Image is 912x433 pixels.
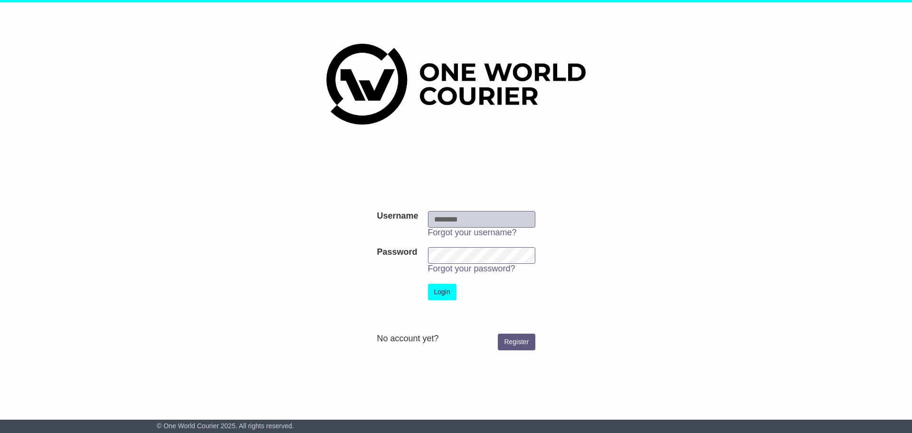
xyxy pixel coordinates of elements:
[428,228,517,237] a: Forgot your username?
[498,334,535,350] a: Register
[428,284,456,300] button: Login
[157,422,294,430] span: © One World Courier 2025. All rights reserved.
[326,44,586,125] img: One World
[377,211,418,221] label: Username
[377,334,535,344] div: No account yet?
[377,247,417,258] label: Password
[428,264,515,273] a: Forgot your password?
